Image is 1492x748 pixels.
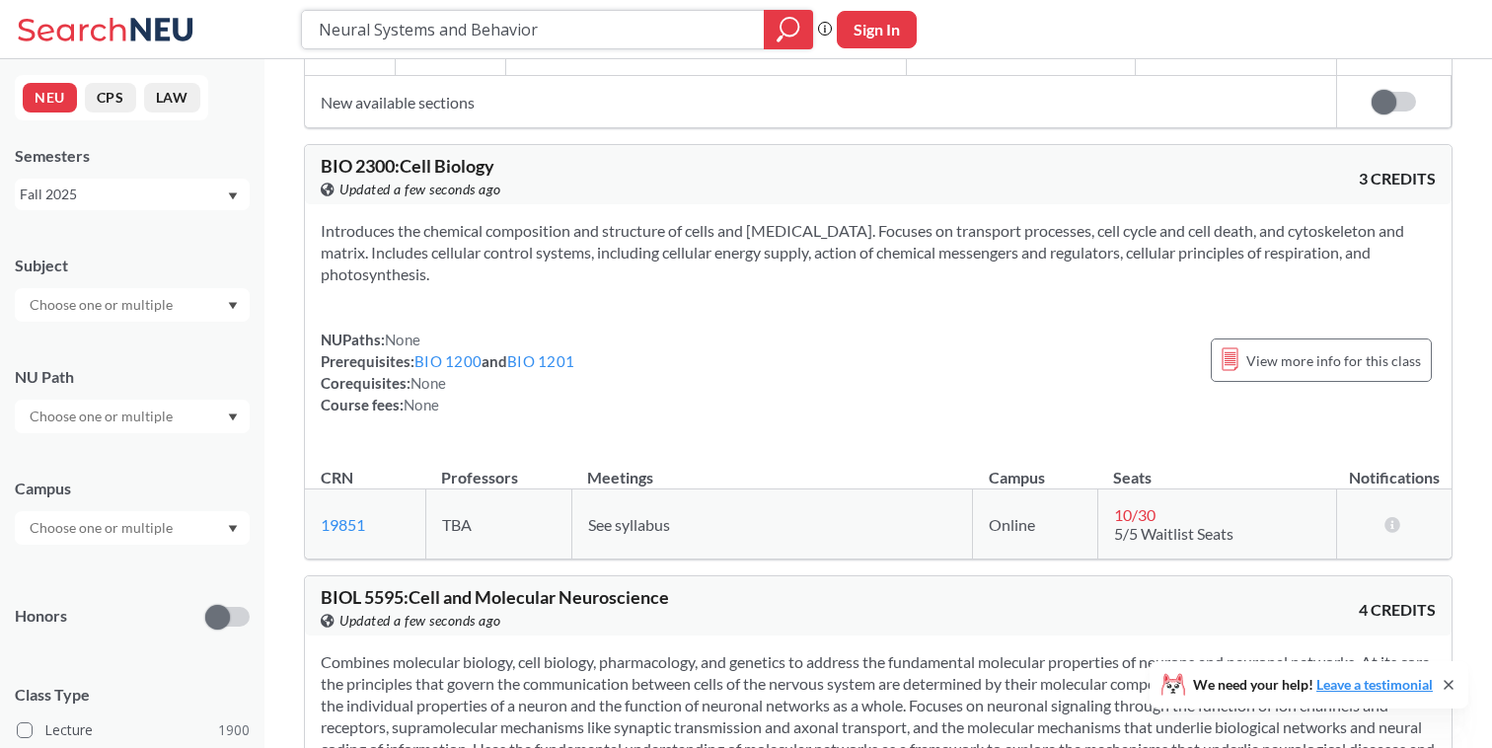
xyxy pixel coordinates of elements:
[973,489,1097,560] td: Online
[1114,505,1156,524] span: 10 / 30
[15,400,250,433] div: Dropdown arrow
[425,489,571,560] td: TBA
[837,11,917,48] button: Sign In
[1097,447,1337,489] th: Seats
[321,515,365,534] a: 19851
[1359,599,1436,621] span: 4 CREDITS
[305,76,1336,128] td: New available sections
[228,413,238,421] svg: Dropdown arrow
[588,515,670,534] span: See syllabus
[218,719,250,741] span: 1900
[1246,348,1421,373] span: View more info for this class
[410,374,446,392] span: None
[15,288,250,322] div: Dropdown arrow
[321,586,669,608] span: BIOL 5595 : Cell and Molecular Neuroscience
[15,145,250,167] div: Semesters
[764,10,813,49] div: magnifying glass
[321,155,494,177] span: BIO 2300 : Cell Biology
[1316,676,1433,693] a: Leave a testimonial
[1359,168,1436,189] span: 3 CREDITS
[321,329,574,415] div: NUPaths: Prerequisites: and Corequisites: Course fees:
[85,83,136,112] button: CPS
[1337,447,1452,489] th: Notifications
[1193,678,1433,692] span: We need your help!
[20,516,186,540] input: Choose one or multiple
[17,717,250,743] label: Lecture
[144,83,200,112] button: LAW
[973,447,1097,489] th: Campus
[571,447,973,489] th: Meetings
[228,302,238,310] svg: Dropdown arrow
[15,179,250,210] div: Fall 2025Dropdown arrow
[15,478,250,499] div: Campus
[385,331,420,348] span: None
[339,179,501,200] span: Updated a few seconds ago
[20,293,186,317] input: Choose one or multiple
[20,184,226,205] div: Fall 2025
[777,16,800,43] svg: magnifying glass
[15,511,250,545] div: Dropdown arrow
[404,396,439,413] span: None
[321,220,1436,285] section: Introduces the chemical composition and structure of cells and [MEDICAL_DATA]. Focuses on transpo...
[15,684,250,706] span: Class Type
[339,610,501,632] span: Updated a few seconds ago
[414,352,482,370] a: BIO 1200
[228,192,238,200] svg: Dropdown arrow
[317,13,750,46] input: Class, professor, course number, "phrase"
[321,467,353,488] div: CRN
[425,447,571,489] th: Professors
[1114,524,1233,543] span: 5/5 Waitlist Seats
[15,366,250,388] div: NU Path
[23,83,77,112] button: NEU
[15,255,250,276] div: Subject
[15,605,67,628] p: Honors
[20,405,186,428] input: Choose one or multiple
[507,352,574,370] a: BIO 1201
[228,525,238,533] svg: Dropdown arrow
